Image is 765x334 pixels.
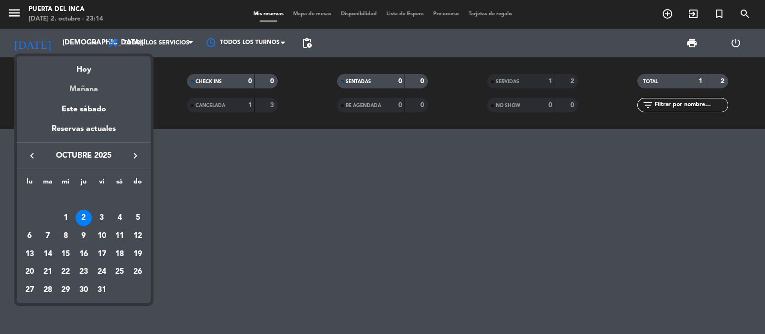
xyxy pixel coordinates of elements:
[40,282,56,298] div: 28
[76,210,92,226] div: 2
[56,209,75,227] td: 1 de octubre de 2025
[76,246,92,262] div: 16
[111,209,129,227] td: 4 de octubre de 2025
[56,281,75,299] td: 29 de octubre de 2025
[75,281,93,299] td: 30 de octubre de 2025
[93,209,111,227] td: 3 de octubre de 2025
[23,150,41,162] button: keyboard_arrow_left
[94,246,110,262] div: 17
[40,228,56,244] div: 7
[22,246,38,262] div: 13
[93,281,111,299] td: 31 de octubre de 2025
[40,264,56,280] div: 21
[41,150,127,162] span: octubre 2025
[39,245,57,263] td: 14 de octubre de 2025
[57,228,74,244] div: 8
[39,227,57,245] td: 7 de octubre de 2025
[75,176,93,191] th: jueves
[75,227,93,245] td: 9 de octubre de 2025
[76,264,92,280] div: 23
[93,245,111,263] td: 17 de octubre de 2025
[111,263,129,281] td: 25 de octubre de 2025
[111,246,128,262] div: 18
[21,176,39,191] th: lunes
[56,227,75,245] td: 8 de octubre de 2025
[17,76,151,96] div: Mañana
[56,245,75,263] td: 15 de octubre de 2025
[22,282,38,298] div: 27
[129,209,147,227] td: 5 de octubre de 2025
[57,264,74,280] div: 22
[22,264,38,280] div: 20
[75,209,93,227] td: 2 de octubre de 2025
[21,281,39,299] td: 27 de octubre de 2025
[17,56,151,76] div: Hoy
[26,150,38,162] i: keyboard_arrow_left
[57,210,74,226] div: 1
[111,227,129,245] td: 11 de octubre de 2025
[76,282,92,298] div: 30
[22,228,38,244] div: 6
[130,150,141,162] i: keyboard_arrow_right
[93,227,111,245] td: 10 de octubre de 2025
[21,245,39,263] td: 13 de octubre de 2025
[57,282,74,298] div: 29
[94,264,110,280] div: 24
[21,263,39,281] td: 20 de octubre de 2025
[129,245,147,263] td: 19 de octubre de 2025
[129,176,147,191] th: domingo
[21,227,39,245] td: 6 de octubre de 2025
[75,245,93,263] td: 16 de octubre de 2025
[111,228,128,244] div: 11
[17,123,151,142] div: Reservas actuales
[130,210,146,226] div: 5
[94,210,110,226] div: 3
[75,263,93,281] td: 23 de octubre de 2025
[39,281,57,299] td: 28 de octubre de 2025
[130,228,146,244] div: 12
[56,263,75,281] td: 22 de octubre de 2025
[39,263,57,281] td: 21 de octubre de 2025
[129,227,147,245] td: 12 de octubre de 2025
[129,263,147,281] td: 26 de octubre de 2025
[130,264,146,280] div: 26
[94,282,110,298] div: 31
[39,176,57,191] th: martes
[56,176,75,191] th: miércoles
[57,246,74,262] div: 15
[93,176,111,191] th: viernes
[111,176,129,191] th: sábado
[93,263,111,281] td: 24 de octubre de 2025
[21,191,147,209] td: OCT.
[76,228,92,244] div: 9
[111,264,128,280] div: 25
[111,245,129,263] td: 18 de octubre de 2025
[130,246,146,262] div: 19
[94,228,110,244] div: 10
[40,246,56,262] div: 14
[111,210,128,226] div: 4
[17,96,151,123] div: Este sábado
[127,150,144,162] button: keyboard_arrow_right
